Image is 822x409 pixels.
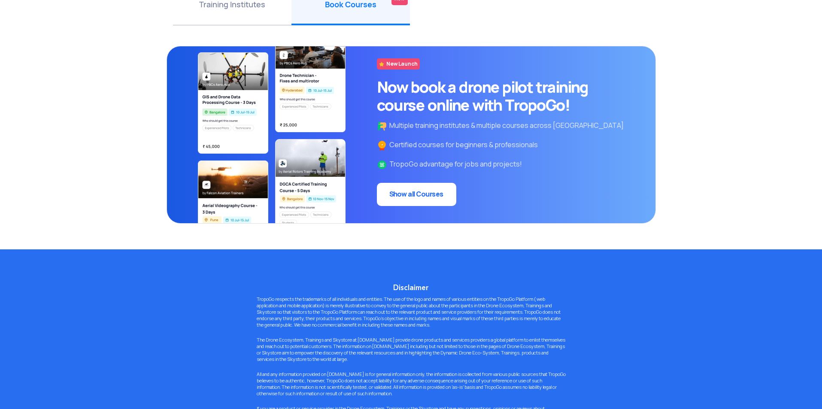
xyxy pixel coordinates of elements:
h5: Disclaimer [250,284,572,292]
p: Certified courses for beginners & professionals [377,140,649,151]
p: New Launch [377,58,420,70]
p: Multiple training institutes & multiple courses across [GEOGRAPHIC_DATA] [377,121,649,131]
h3: Now book a drone pilot training course online with TropoGo! [377,78,649,114]
p: TropoGo advantage for jobs and projects! [377,159,649,170]
p: TropoGo respects the trademarks of all individuals and entities. The use of the logo and names of... [250,296,572,328]
p: The Drone Ecosystem, Trainings and Skystore at [DOMAIN_NAME] provide drone products and services ... [250,337,572,363]
p: All and any information provided on [DOMAIN_NAME] is for general information only, the informatio... [250,371,572,397]
a: Show all Courses [377,183,456,206]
